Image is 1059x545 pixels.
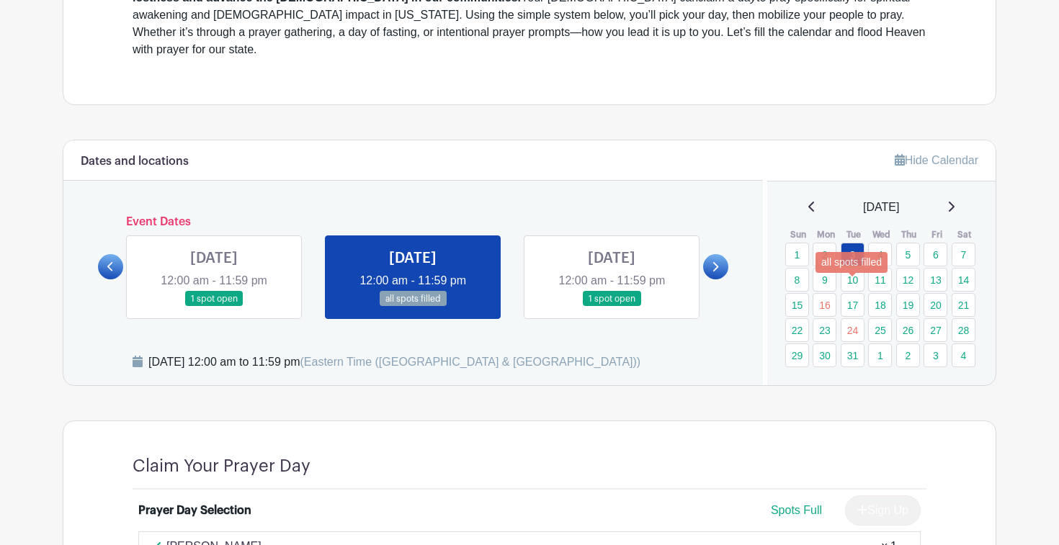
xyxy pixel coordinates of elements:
[896,268,920,292] a: 12
[816,252,888,273] div: all spots filled
[841,268,864,292] a: 10
[813,243,836,266] a: 2
[785,268,809,292] a: 8
[952,243,975,266] a: 7
[951,228,979,242] th: Sat
[952,343,975,367] a: 4
[924,343,947,367] a: 3
[868,318,892,342] a: 25
[895,154,978,166] a: Hide Calendar
[868,243,892,266] a: 4
[896,343,920,367] a: 2
[785,243,809,266] a: 1
[924,268,947,292] a: 13
[148,353,640,371] div: [DATE] 12:00 am to 11:59 pm
[924,243,947,266] a: 6
[813,293,836,317] a: 16
[896,293,920,317] a: 19
[841,318,864,342] a: 24
[895,228,924,242] th: Thu
[924,293,947,317] a: 20
[138,502,251,519] div: Prayer Day Selection
[813,343,836,367] a: 30
[785,293,809,317] a: 15
[840,228,868,242] th: Tue
[785,318,809,342] a: 22
[923,228,951,242] th: Fri
[133,456,310,477] h4: Claim Your Prayer Day
[952,293,975,317] a: 21
[771,504,822,516] span: Spots Full
[785,228,813,242] th: Sun
[841,293,864,317] a: 17
[812,228,840,242] th: Mon
[813,318,836,342] a: 23
[813,268,836,292] a: 9
[841,243,864,266] a: 3
[81,155,189,168] h6: Dates and locations
[841,343,864,367] a: 31
[952,318,975,342] a: 28
[863,199,899,216] span: [DATE]
[952,268,975,292] a: 14
[896,318,920,342] a: 26
[785,343,809,367] a: 29
[868,268,892,292] a: 11
[868,293,892,317] a: 18
[896,243,920,266] a: 5
[868,343,892,367] a: 1
[300,356,640,368] span: (Eastern Time ([GEOGRAPHIC_DATA] & [GEOGRAPHIC_DATA]))
[924,318,947,342] a: 27
[123,215,703,229] h6: Event Dates
[867,228,895,242] th: Wed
